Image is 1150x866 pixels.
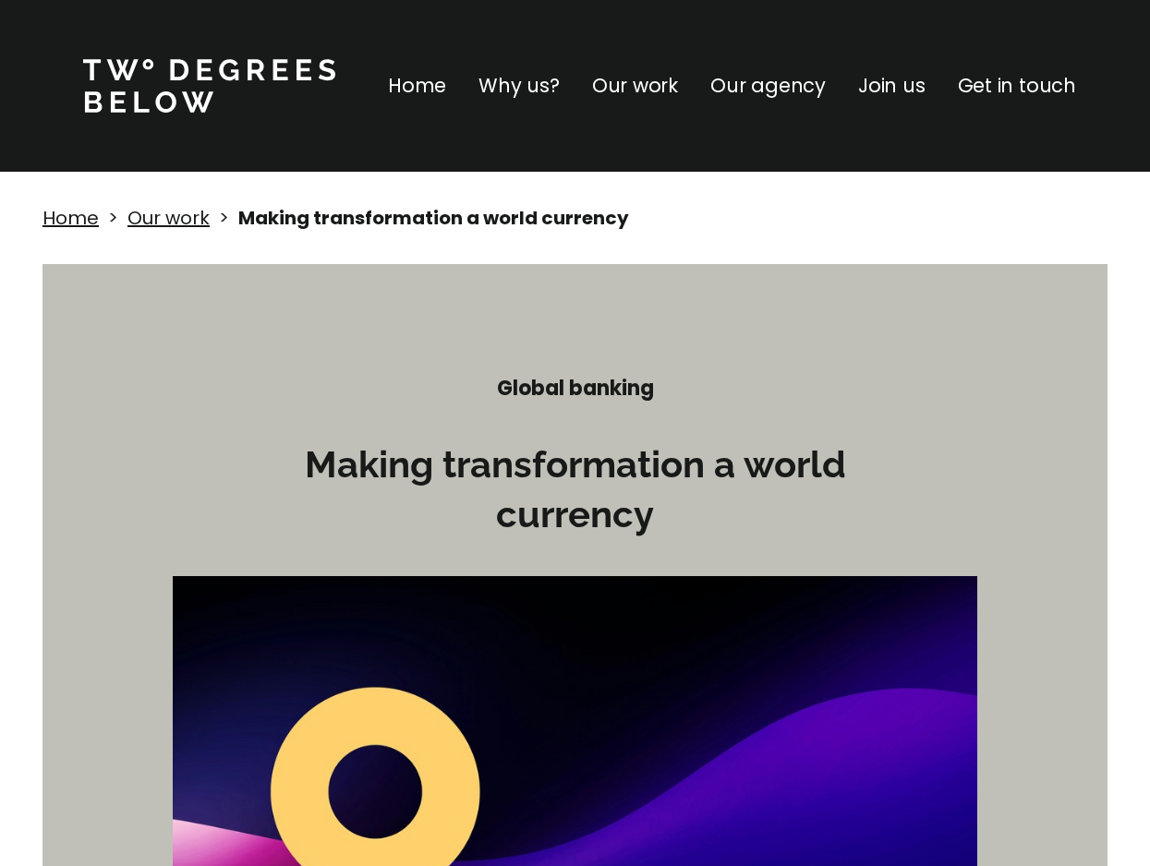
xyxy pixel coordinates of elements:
strong: Making transformation a world currency [238,205,629,231]
h3: Making transformation a world currency [298,439,853,539]
a: Join us [858,71,926,101]
p: > [219,204,229,232]
a: Our agency [710,71,826,101]
a: Our work [127,205,210,231]
p: > [108,204,118,232]
a: Get in touch [958,71,1076,101]
a: Home [42,205,99,231]
a: Why us? [478,71,560,101]
h4: Global banking [298,375,853,403]
a: Our work [592,71,678,101]
a: Home [388,71,446,101]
